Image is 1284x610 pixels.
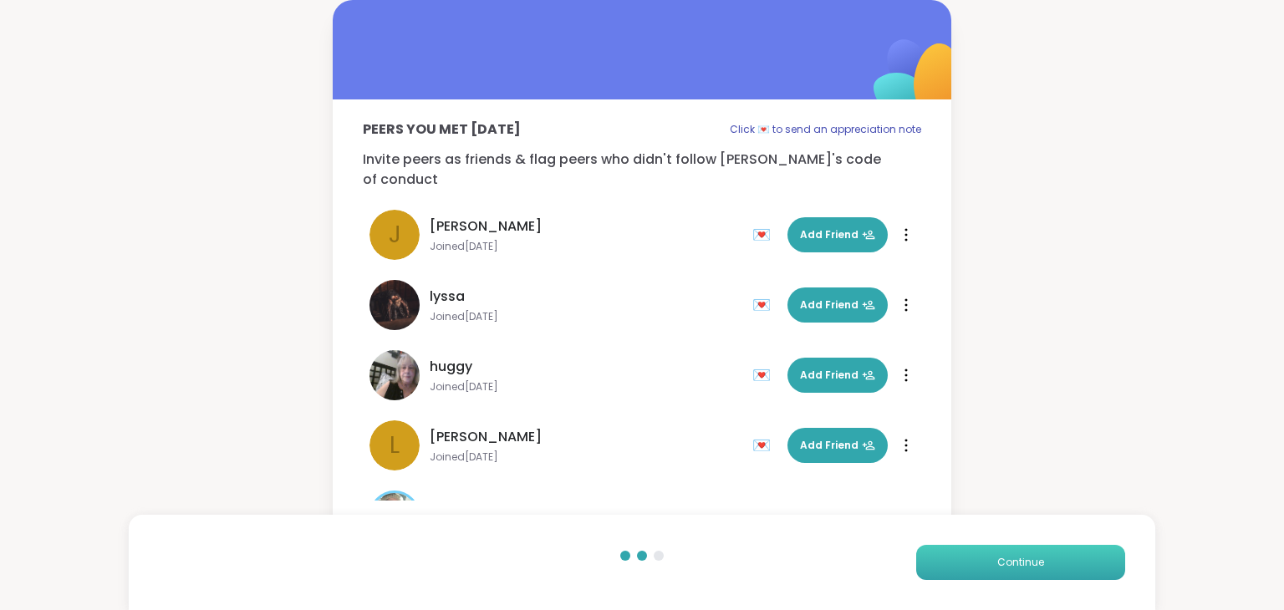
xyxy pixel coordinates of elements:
span: Add Friend [800,438,875,453]
img: lyssa [369,280,420,330]
span: Joined [DATE] [430,240,742,253]
span: lyssa [430,287,465,307]
span: L [390,428,400,463]
img: huggy [369,350,420,400]
span: Joined [DATE] [430,380,742,394]
button: Add Friend [787,217,888,252]
div: 💌 [752,432,777,459]
span: BRandom502 [430,497,521,517]
span: [PERSON_NAME] [430,216,542,236]
button: Continue [916,545,1125,580]
span: Continue [997,555,1044,570]
button: Add Friend [787,428,888,463]
button: Add Friend [787,358,888,393]
span: Add Friend [800,297,875,313]
div: 💌 [752,292,777,318]
span: Add Friend [800,368,875,383]
img: BRandom502 [372,493,417,538]
span: huggy [430,357,472,377]
span: Joined [DATE] [430,310,742,323]
div: 💌 [752,362,777,389]
span: Joined [DATE] [430,450,742,464]
p: Invite peers as friends & flag peers who didn't follow [PERSON_NAME]'s code of conduct [363,150,921,190]
p: Click 💌 to send an appreciation note [730,119,921,140]
div: 💌 [752,221,777,248]
span: [PERSON_NAME] [430,427,542,447]
button: Add Friend [787,287,888,323]
span: J [389,217,401,252]
span: Add Friend [800,227,875,242]
p: Peers you met [DATE] [363,119,521,140]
